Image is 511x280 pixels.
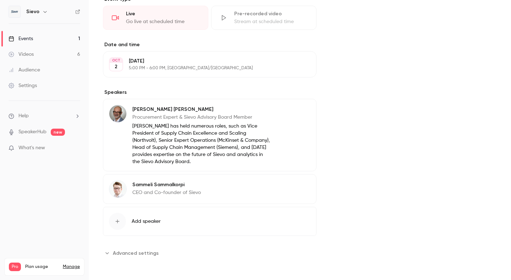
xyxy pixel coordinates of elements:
[103,247,317,259] section: Advanced settings
[9,51,34,58] div: Videos
[234,10,308,17] div: Pre-recorded video
[103,174,317,204] div: Sammeli SammalkorpiSammeli SammalkorpiCEO and Co-founder of Sievo
[103,41,317,48] label: Date and time
[26,8,39,15] h6: Sievo
[51,129,65,136] span: new
[9,6,20,17] img: Sievo
[103,89,317,96] label: Speakers
[9,82,37,89] div: Settings
[63,264,80,270] a: Manage
[113,249,159,257] span: Advanced settings
[211,6,317,30] div: Pre-recorded videoStream at scheduled time
[132,189,201,196] p: CEO and Co-founder of Sievo
[234,18,308,25] div: Stream at scheduled time
[132,181,201,188] p: Sammeli Sammalkorpi
[9,112,80,120] li: help-dropdown-opener
[126,18,199,25] div: Go live at scheduled time
[9,66,40,74] div: Audience
[18,144,45,152] span: What's new
[25,264,59,270] span: Plan usage
[109,181,126,198] img: Sammeli Sammalkorpi
[132,106,270,113] p: [PERSON_NAME] [PERSON_NAME]
[103,6,208,30] div: LiveGo live at scheduled time
[18,128,46,136] a: SpeakerHub
[103,99,317,171] div: Alexander Streif[PERSON_NAME] [PERSON_NAME]Procurement Expert & Sievo Advisory Board Member[PERSO...
[72,145,80,151] iframe: Noticeable Trigger
[9,263,21,271] span: Pro
[109,105,126,122] img: Alexander Streif
[103,207,317,236] button: Add speaker
[132,114,270,121] p: Procurement Expert & Sievo Advisory Board Member
[110,58,122,63] div: OCT
[115,63,117,70] p: 2
[129,58,279,65] p: [DATE]
[103,247,163,259] button: Advanced settings
[129,65,279,71] p: 5:00 PM - 6:00 PM, [GEOGRAPHIC_DATA]/[GEOGRAPHIC_DATA]
[18,112,29,120] span: Help
[132,218,161,225] span: Add speaker
[132,123,270,165] p: [PERSON_NAME] has held numerous roles, such as Vice President of Supply Chain Excellence and Scal...
[9,35,33,42] div: Events
[126,10,199,17] div: Live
